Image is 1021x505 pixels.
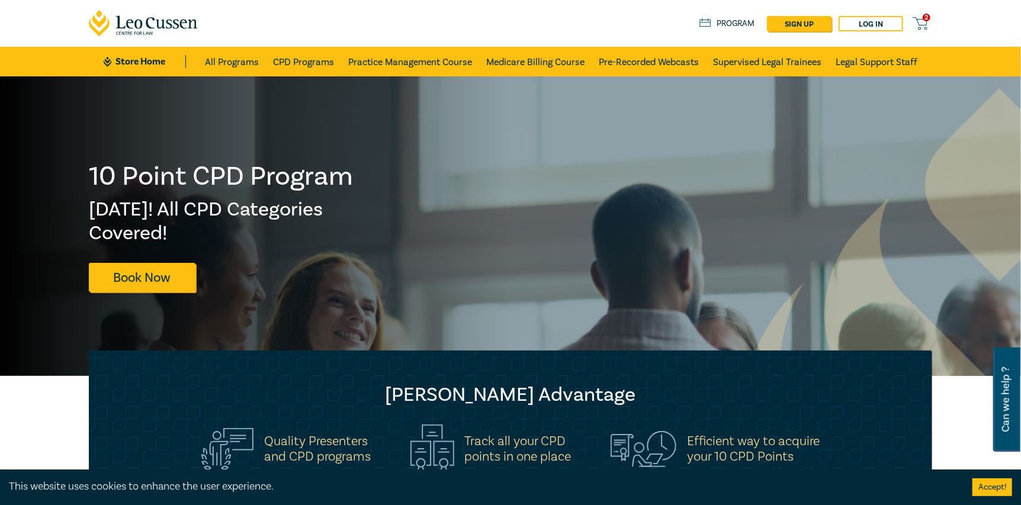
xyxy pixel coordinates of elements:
[767,16,831,31] a: sign up
[410,424,454,473] img: Track all your CPD<br>points in one place
[205,47,259,76] a: All Programs
[713,47,821,76] a: Supervised Legal Trainees
[599,47,699,76] a: Pre-Recorded Webcasts
[348,47,472,76] a: Practice Management Course
[201,428,253,470] img: Quality Presenters<br>and CPD programs
[113,383,908,407] h2: [PERSON_NAME] Advantage
[465,433,571,464] h5: Track all your CPD points in one place
[264,433,371,464] h5: Quality Presenters and CPD programs
[273,47,334,76] a: CPD Programs
[89,198,354,245] h2: [DATE]! All CPD Categories Covered!
[486,47,585,76] a: Medicare Billing Course
[836,47,917,76] a: Legal Support Staff
[839,16,903,31] a: Log in
[1000,355,1012,445] span: Can we help ?
[923,14,930,21] span: 2
[699,17,754,30] a: Program
[104,55,186,68] a: Store Home
[687,433,820,464] h5: Efficient way to acquire your 10 CPD Points
[89,263,195,292] a: Book Now
[972,478,1012,496] button: Accept cookies
[611,431,676,467] img: Efficient way to acquire<br>your 10 CPD Points
[9,479,955,494] div: This website uses cookies to enhance the user experience.
[89,161,354,192] h1: 10 Point CPD Program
